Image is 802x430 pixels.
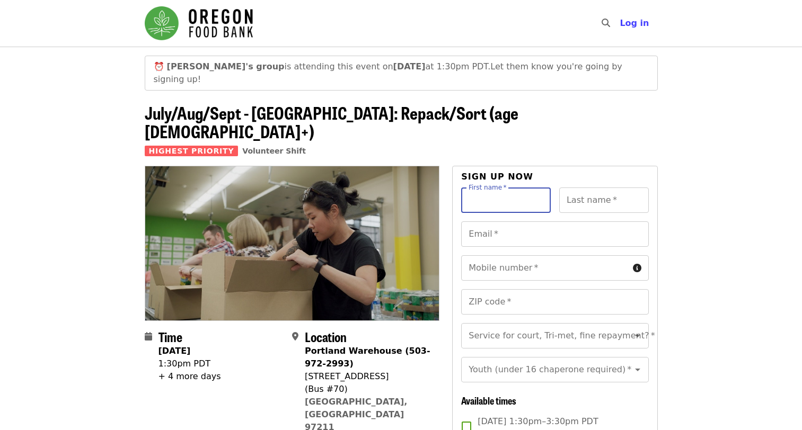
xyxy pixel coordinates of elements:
i: map-marker-alt icon [292,332,298,342]
button: Open [630,328,645,343]
button: Log in [611,13,657,34]
div: (Bus #70) [305,383,431,396]
i: calendar icon [145,332,152,342]
span: Log in [620,18,649,28]
label: First name [469,184,507,191]
button: Open [630,362,645,377]
a: Volunteer Shift [242,147,306,155]
input: ZIP code [461,289,648,315]
span: Highest Priority [145,146,239,156]
strong: [DATE] [158,346,191,356]
strong: Portland Warehouse (503-972-2993) [305,346,430,369]
input: Mobile number [461,255,628,281]
input: Search [616,11,625,36]
img: July/Aug/Sept - Portland: Repack/Sort (age 8+) organized by Oregon Food Bank [145,166,439,320]
input: Email [461,221,648,247]
span: Location [305,327,347,346]
input: Last name [559,187,649,213]
div: 1:30pm PDT [158,357,221,370]
strong: [DATE] [393,61,426,71]
strong: [PERSON_NAME]'s group [167,61,285,71]
div: + 4 more days [158,370,221,383]
img: Oregon Food Bank - Home [145,6,253,40]
i: search icon [602,18,610,28]
span: clock emoji [154,61,164,71]
span: Available times [461,393,516,407]
span: Time [158,327,182,346]
input: First name [461,187,551,213]
div: [STREET_ADDRESS] [305,370,431,383]
span: July/Aug/Sept - [GEOGRAPHIC_DATA]: Repack/Sort (age [DEMOGRAPHIC_DATA]+) [145,100,518,144]
i: circle-info icon [633,263,641,273]
span: Sign up now [461,172,533,182]
span: is attending this event on at 1:30pm PDT. [167,61,491,71]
